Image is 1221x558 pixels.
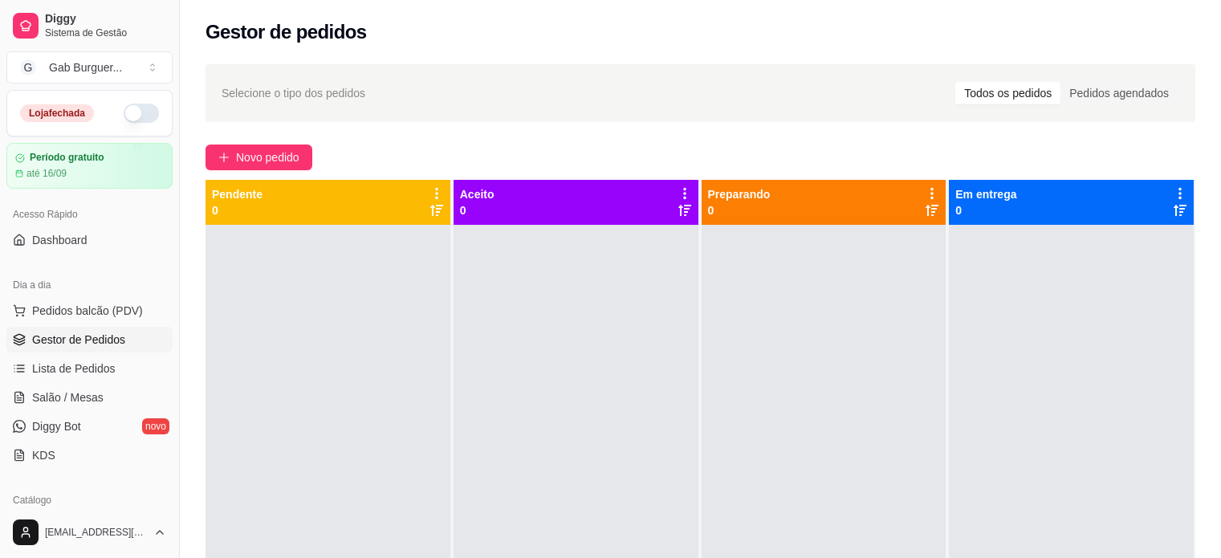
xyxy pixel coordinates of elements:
[26,167,67,180] article: até 16/09
[1060,82,1178,104] div: Pedidos agendados
[955,186,1016,202] p: Em entrega
[32,232,88,248] span: Dashboard
[6,6,173,45] a: DiggySistema de Gestão
[708,202,771,218] p: 0
[6,413,173,439] a: Diggy Botnovo
[6,298,173,324] button: Pedidos balcão (PDV)
[708,186,771,202] p: Preparando
[32,447,55,463] span: KDS
[6,513,173,552] button: [EMAIL_ADDRESS][DOMAIN_NAME]
[45,26,166,39] span: Sistema de Gestão
[20,104,94,122] div: Loja fechada
[955,202,1016,218] p: 0
[30,152,104,164] article: Período gratuito
[45,12,166,26] span: Diggy
[32,418,81,434] span: Diggy Bot
[6,356,173,381] a: Lista de Pedidos
[32,389,104,405] span: Salão / Mesas
[32,332,125,348] span: Gestor de Pedidos
[6,51,173,83] button: Select a team
[124,104,159,123] button: Alterar Status
[6,227,173,253] a: Dashboard
[212,186,263,202] p: Pendente
[460,186,495,202] p: Aceito
[206,145,312,170] button: Novo pedido
[222,84,365,102] span: Selecione o tipo dos pedidos
[6,272,173,298] div: Dia a dia
[49,59,122,75] div: Gab Burguer ...
[218,152,230,163] span: plus
[460,202,495,218] p: 0
[212,202,263,218] p: 0
[6,327,173,352] a: Gestor de Pedidos
[6,143,173,189] a: Período gratuitoaté 16/09
[955,82,1060,104] div: Todos os pedidos
[6,202,173,227] div: Acesso Rápido
[6,487,173,513] div: Catálogo
[20,59,36,75] span: G
[236,149,299,166] span: Novo pedido
[206,19,367,45] h2: Gestor de pedidos
[6,385,173,410] a: Salão / Mesas
[32,360,116,377] span: Lista de Pedidos
[45,526,147,539] span: [EMAIL_ADDRESS][DOMAIN_NAME]
[6,442,173,468] a: KDS
[32,303,143,319] span: Pedidos balcão (PDV)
